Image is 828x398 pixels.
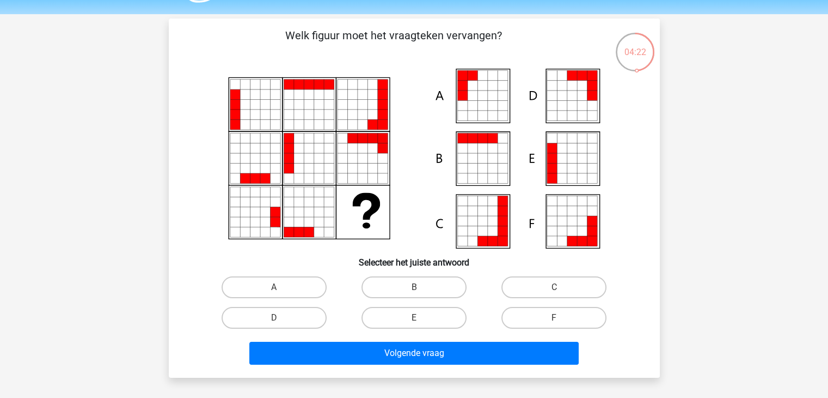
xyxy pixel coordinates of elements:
[186,27,602,60] p: Welk figuur moet het vraagteken vervangen?
[249,342,579,365] button: Volgende vraag
[222,307,327,329] label: D
[186,249,642,268] h6: Selecteer het juiste antwoord
[501,307,606,329] label: F
[222,276,327,298] label: A
[501,276,606,298] label: C
[615,32,655,59] div: 04:22
[361,307,467,329] label: E
[361,276,467,298] label: B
